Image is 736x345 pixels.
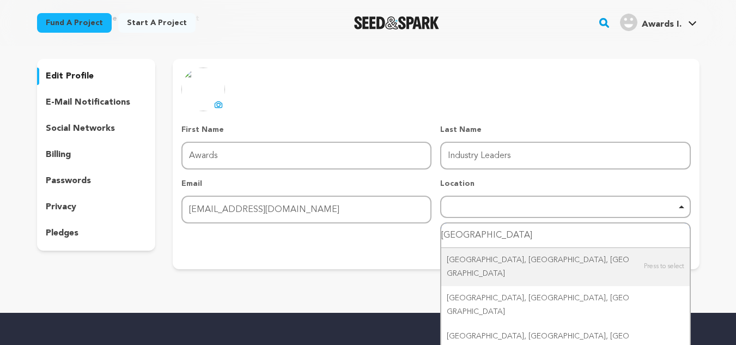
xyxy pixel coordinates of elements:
input: First Name [181,142,431,170]
p: Email [181,178,431,189]
img: user.png [620,14,637,31]
a: Seed&Spark Homepage [354,16,440,29]
button: edit profile [37,68,156,85]
button: e-mail notifications [37,94,156,111]
div: [GEOGRAPHIC_DATA], [GEOGRAPHIC_DATA], [GEOGRAPHIC_DATA] [441,286,689,324]
p: Last Name [440,124,690,135]
p: passwords [46,174,91,187]
p: edit profile [46,70,94,83]
p: pledges [46,227,78,240]
p: Location [440,178,690,189]
button: social networks [37,120,156,137]
button: privacy [37,198,156,216]
span: Awards I.'s Profile [618,11,699,34]
p: billing [46,148,71,161]
img: Seed&Spark Logo Dark Mode [354,16,440,29]
div: Awards I.'s Profile [620,14,682,31]
button: pledges [37,225,156,242]
input: Last Name [440,142,690,170]
p: social networks [46,122,115,135]
input: Start typing... [441,223,689,248]
span: Awards I. [642,20,682,29]
a: Awards I.'s Profile [618,11,699,31]
button: billing [37,146,156,164]
p: First Name [181,124,431,135]
a: Start a project [118,13,196,33]
div: [GEOGRAPHIC_DATA], [GEOGRAPHIC_DATA], [GEOGRAPHIC_DATA] [441,248,689,286]
button: passwords [37,172,156,190]
input: Email [181,196,431,223]
p: e-mail notifications [46,96,130,109]
p: privacy [46,201,76,214]
a: Fund a project [37,13,112,33]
